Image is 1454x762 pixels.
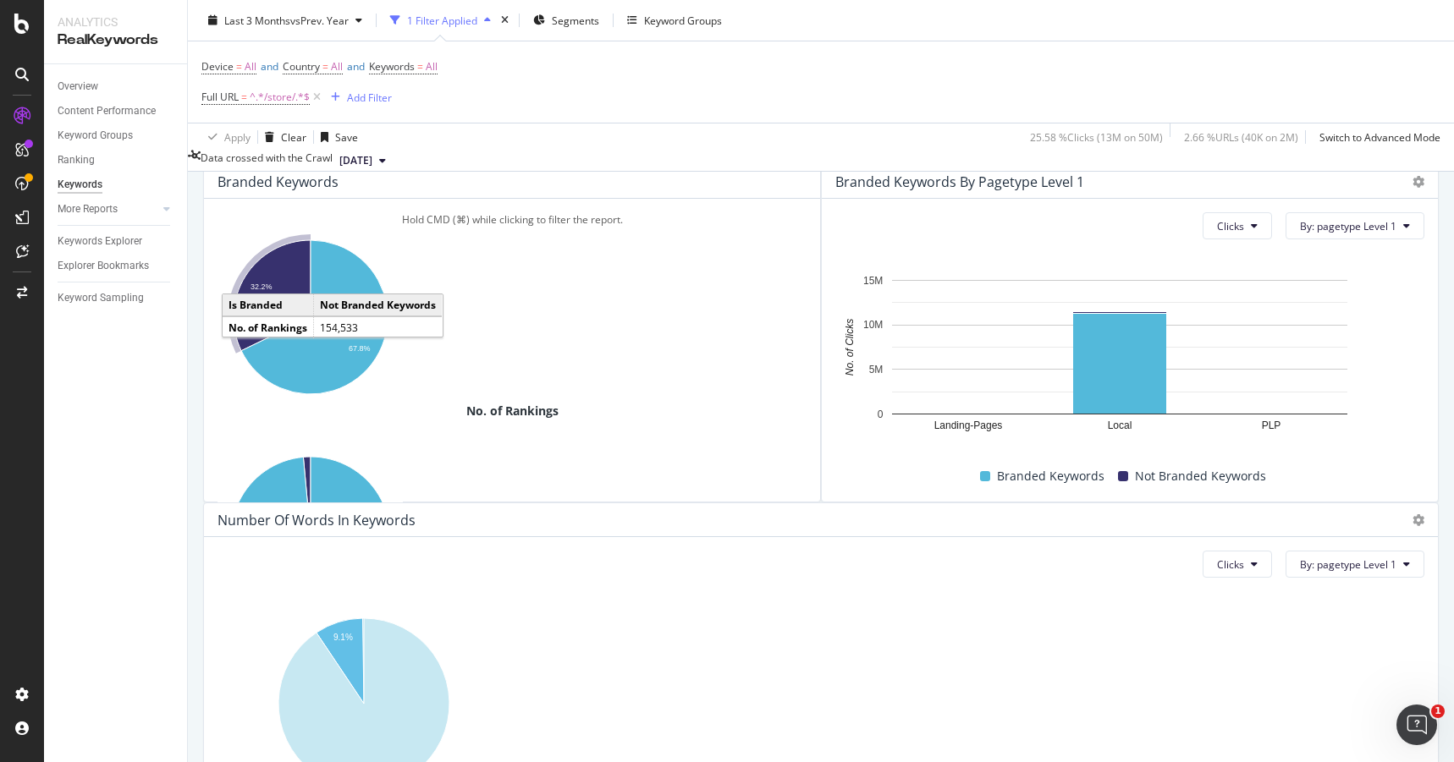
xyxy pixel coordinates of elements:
[250,85,310,109] span: ^.*/store/.*$
[1286,212,1424,239] button: By: pagetype Level 1
[878,408,884,420] text: 0
[218,447,403,625] svg: A chart.
[241,90,247,104] span: =
[58,78,175,96] a: Overview
[58,102,156,120] div: Content Performance
[835,173,1084,190] div: Branded Keywords By pagetype Level 1
[997,466,1104,486] span: Branded Keywords
[1300,557,1396,572] span: By: pagetype Level 1
[417,59,423,74] span: =
[1217,219,1244,233] span: Clicks
[322,59,328,74] span: =
[58,257,175,275] a: Explorer Bookmarks
[283,59,320,74] span: Country
[863,320,883,332] text: 10M
[339,153,372,168] span: 2025 Aug. 30th
[58,78,98,96] div: Overview
[218,231,403,403] svg: A chart.
[1313,123,1440,151] button: Switch to Advanced Mode
[218,512,416,529] div: Number Of Words In Keywords
[201,59,234,74] span: Device
[58,127,175,145] a: Keyword Groups
[335,129,358,144] div: Save
[869,364,884,376] text: 5M
[1262,420,1281,432] text: PLP
[407,13,477,27] div: 1 Filter Applied
[201,90,239,104] span: Full URL
[835,271,1404,440] svg: A chart.
[347,59,365,74] span: and
[1431,704,1445,718] span: 1
[58,151,175,169] a: Ranking
[1319,129,1440,144] div: Switch to Advanced Mode
[201,123,251,151] button: Apply
[58,257,149,275] div: Explorer Bookmarks
[218,212,807,227] div: Hold CMD (⌘) while clicking to filter the report.
[1135,466,1266,486] span: Not Branded Keywords
[314,123,358,151] button: Save
[349,344,371,353] text: 67.8%
[644,13,722,27] div: Keyword Groups
[1286,551,1424,578] button: By: pagetype Level 1
[369,59,415,74] span: Keywords
[498,12,512,29] div: times
[863,275,883,287] text: 15M
[58,233,175,250] a: Keywords Explorer
[58,200,118,218] div: More Reports
[324,87,392,107] button: Add Filter
[58,289,144,307] div: Keyword Sampling
[58,102,175,120] a: Content Performance
[58,14,173,30] div: Analytics
[290,13,349,27] span: vs Prev. Year
[58,233,142,250] div: Keywords Explorer
[1203,212,1272,239] button: Clicks
[224,129,251,144] div: Apply
[58,200,158,218] a: More Reports
[58,151,95,169] div: Ranking
[1108,420,1132,432] text: Local
[426,55,438,79] span: All
[552,13,599,27] span: Segments
[258,123,306,151] button: Clear
[1217,557,1244,572] span: Clicks
[218,173,339,190] div: Branded Keywords
[58,289,175,307] a: Keyword Sampling
[934,420,1003,432] text: Landing-Pages
[236,59,242,74] span: =
[201,151,333,171] div: Data crossed with the Crawl
[1300,219,1396,233] span: By: pagetype Level 1
[1396,704,1437,745] iframe: Intercom live chat
[620,7,729,34] button: Keyword Groups
[58,30,173,50] div: RealKeywords
[333,151,393,171] button: [DATE]
[347,90,392,104] div: Add Filter
[281,129,306,144] div: Clear
[218,403,807,419] div: No. of Rankings
[58,176,175,194] a: Keywords
[1203,551,1272,578] button: Clicks
[331,55,343,79] span: All
[333,633,353,642] text: 9.1%
[1030,129,1163,144] div: 25.58 % Clicks ( 13M on 50M )
[201,7,369,34] button: Last 3 MonthsvsPrev. Year
[58,176,102,194] div: Keywords
[526,7,606,34] button: Segments
[844,319,856,376] text: No. of Clicks
[245,55,256,79] span: All
[251,282,273,291] text: 32.2%
[261,59,278,74] span: and
[1184,129,1298,144] div: 2.66 % URLs ( 40K on 2M )
[383,7,498,34] button: 1 Filter Applied
[58,127,133,145] div: Keyword Groups
[224,13,290,27] span: Last 3 Months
